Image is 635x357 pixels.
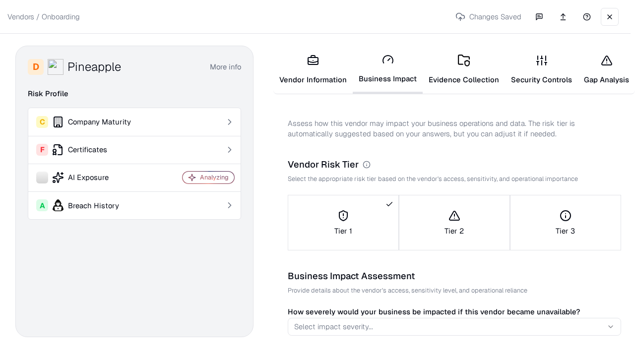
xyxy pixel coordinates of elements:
[28,59,44,75] div: D
[334,226,352,236] p: Tier 1
[67,59,121,75] div: Pineapple
[294,321,373,332] div: Select impact severity...
[36,144,48,156] div: F
[288,159,621,171] div: Vendor Risk Tier
[36,172,154,183] div: AI Exposure
[36,116,48,128] div: C
[423,47,505,93] a: Evidence Collection
[200,173,229,181] div: Analyzing
[505,47,578,93] a: Security Controls
[444,226,464,236] p: Tier 2
[288,286,621,295] p: Provide details about the vendor's access, sensitivity level, and operational reliance
[288,307,580,316] label: How severely would your business be impacted if this vendor became unavailable?
[36,116,154,128] div: Company Maturity
[451,7,525,26] p: Changes Saved
[36,144,154,156] div: Certificates
[288,175,621,183] p: Select the appropriate risk tier based on the vendor's access, sensitivity, and operational impor...
[353,46,423,94] a: Business Impact
[288,118,621,139] p: Assess how this vendor may impact your business operations and data. The risk tier is automatical...
[28,88,241,100] div: Risk Profile
[273,47,353,93] a: Vendor Information
[578,47,635,93] a: Gap Analysis
[7,11,80,22] p: Vendors / Onboarding
[556,226,575,236] p: Tier 3
[288,270,621,282] div: Business Impact Assessment
[288,318,621,336] button: Select impact severity...
[36,199,48,211] div: A
[210,58,241,76] button: More info
[36,199,154,211] div: Breach History
[48,59,63,75] img: Pineapple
